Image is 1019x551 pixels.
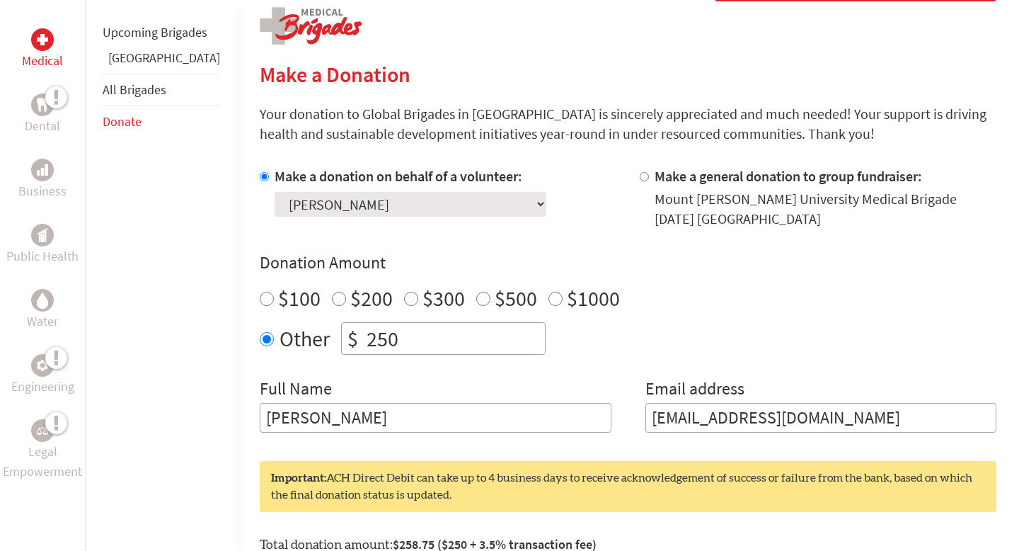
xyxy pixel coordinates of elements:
[645,377,744,403] label: Email address
[6,246,79,266] p: Public Health
[11,377,74,397] p: Engineering
[260,377,332,403] label: Full Name
[260,62,996,87] h2: Make a Donation
[567,285,620,312] label: $1000
[260,251,996,274] h4: Donation Amount
[364,323,545,354] input: Enter Amount
[645,403,997,433] input: Your Email
[495,285,537,312] label: $500
[25,116,60,136] p: Dental
[31,289,54,312] div: Water
[31,28,54,51] div: Medical
[37,360,48,371] img: Engineering
[275,167,522,185] label: Make a donation on behalf of a volunteer:
[350,285,393,312] label: $200
[271,472,326,484] strong: Important:
[18,159,67,201] a: BusinessBusiness
[280,322,330,355] label: Other
[3,442,82,482] p: Legal Empowerment
[31,93,54,116] div: Dental
[260,104,996,144] p: Your donation to Global Brigades in [GEOGRAPHIC_DATA] is sincerely appreciated and much needed! Y...
[103,24,207,40] a: Upcoming Brigades
[37,98,48,111] img: Dental
[37,292,48,308] img: Water
[31,159,54,181] div: Business
[11,354,74,397] a: EngineeringEngineering
[37,34,48,45] img: Medical
[37,164,48,176] img: Business
[278,285,321,312] label: $100
[108,50,220,66] a: [GEOGRAPHIC_DATA]
[22,51,63,71] p: Medical
[103,74,220,106] li: All Brigades
[37,228,48,242] img: Public Health
[655,167,922,185] label: Make a general donation to group fundraiser:
[103,113,142,130] a: Donate
[655,189,997,229] div: Mount [PERSON_NAME] University Medical Brigade [DATE] [GEOGRAPHIC_DATA]
[31,224,54,246] div: Public Health
[103,17,220,48] li: Upcoming Brigades
[22,28,63,71] a: MedicalMedical
[18,181,67,201] p: Business
[260,403,611,433] input: Enter Full Name
[37,426,48,435] img: Legal Empowerment
[260,461,996,512] div: ACH Direct Debit can take up to 4 business days to receive acknowledgement of success or failure ...
[3,419,82,482] a: Legal EmpowermentLegal Empowerment
[342,323,364,354] div: $
[422,285,465,312] label: $300
[260,7,362,45] img: logo-medical.png
[27,289,58,331] a: WaterWater
[25,93,60,136] a: DentalDental
[103,48,220,74] li: Guatemala
[6,224,79,266] a: Public HealthPublic Health
[31,419,54,442] div: Legal Empowerment
[27,312,58,331] p: Water
[31,354,54,377] div: Engineering
[103,106,220,137] li: Donate
[103,81,166,98] a: All Brigades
